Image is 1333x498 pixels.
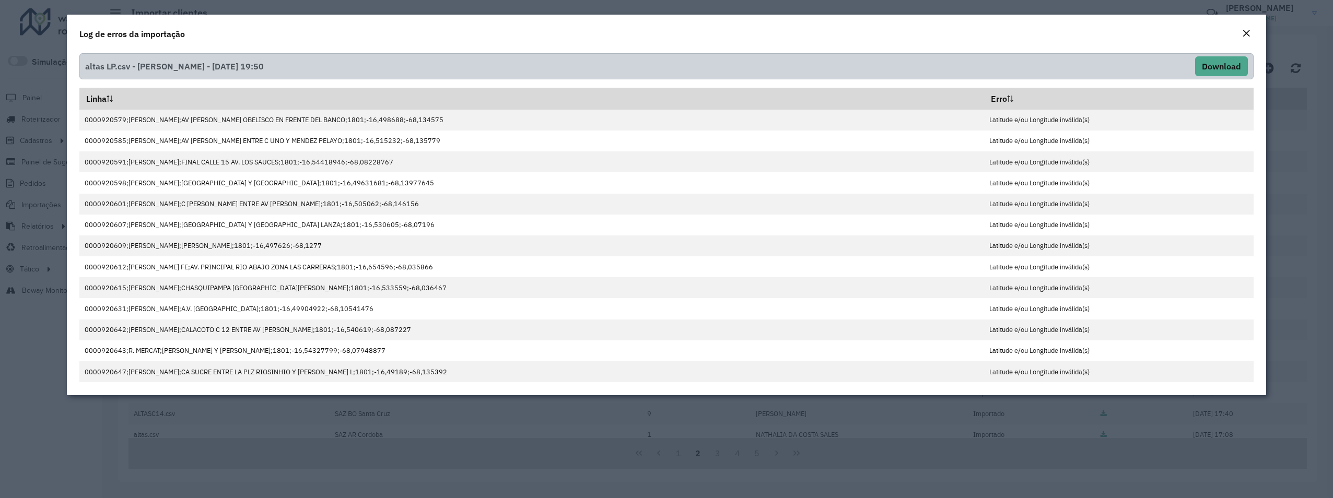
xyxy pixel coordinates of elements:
[79,88,984,110] th: Linha
[984,277,1254,298] td: Latitude e/ou Longitude inválida(s)
[79,277,984,298] td: 0000920615;[PERSON_NAME];CHASQUIPAMPA [GEOGRAPHIC_DATA][PERSON_NAME];1801;-16,533559;-68,036467
[984,235,1254,256] td: Latitude e/ou Longitude inválida(s)
[79,361,984,382] td: 0000920647;[PERSON_NAME];CA SUCRE ENTRE LA PLZ RIOSINHIO Y [PERSON_NAME] L;1801;-16,49189;-68,135392
[79,215,984,235] td: 0000920607;[PERSON_NAME];[GEOGRAPHIC_DATA] Y [GEOGRAPHIC_DATA] LANZA;1801;-16,530605;-68,07196
[79,194,984,215] td: 0000920601;[PERSON_NAME];C [PERSON_NAME] ENTRE AV [PERSON_NAME];1801;-16,505062;-68,146156
[79,235,984,256] td: 0000920609;[PERSON_NAME];[PERSON_NAME];1801;-16,497626;-68,1277
[984,298,1254,319] td: Latitude e/ou Longitude inválida(s)
[984,361,1254,382] td: Latitude e/ou Longitude inválida(s)
[984,340,1254,361] td: Latitude e/ou Longitude inválida(s)
[1239,27,1254,41] button: Close
[79,256,984,277] td: 0000920612;[PERSON_NAME] FE;AV. PRINCIPAL RIO ABAJO ZONA LAS CARRERAS;1801;-16,654596;-68,035866
[984,110,1254,131] td: Latitude e/ou Longitude inválida(s)
[85,56,264,76] span: altas LP.csv - [PERSON_NAME] - [DATE] 19:50
[984,151,1254,172] td: Latitude e/ou Longitude inválida(s)
[79,319,984,340] td: 0000920642;[PERSON_NAME];CALACOTO C 12 ENTRE AV [PERSON_NAME];1801;-16,540619;-68,087227
[984,131,1254,151] td: Latitude e/ou Longitude inválida(s)
[79,110,984,131] td: 0000920579;[PERSON_NAME];AV [PERSON_NAME] OBELISCO EN FRENTE DEL BANCO;1801;-16,498688;-68,134575
[79,131,984,151] td: 0000920585;[PERSON_NAME];AV [PERSON_NAME] ENTRE C UNO Y MENDEZ PELAYO;1801;-16,515232;-68,135779
[1195,56,1248,76] button: Download
[984,194,1254,215] td: Latitude e/ou Longitude inválida(s)
[79,28,185,40] h4: Log de erros da importação
[79,340,984,361] td: 0000920643;R. MERCAT;[PERSON_NAME] Y [PERSON_NAME];1801;-16,54327799;-68,07948877
[79,298,984,319] td: 0000920631;[PERSON_NAME];A.V. [GEOGRAPHIC_DATA];1801;-16,49904922;-68,10541476
[984,215,1254,235] td: Latitude e/ou Longitude inválida(s)
[79,172,984,193] td: 0000920598;[PERSON_NAME];[GEOGRAPHIC_DATA] Y [GEOGRAPHIC_DATA];1801;-16,49631681;-68,13977645
[984,256,1254,277] td: Latitude e/ou Longitude inválida(s)
[79,151,984,172] td: 0000920591;[PERSON_NAME];FINAL CALLE 15 AV. LOS SAUCES;1801;-16,54418946;-68,08228767
[984,88,1254,110] th: Erro
[1242,29,1250,38] em: Fechar
[984,172,1254,193] td: Latitude e/ou Longitude inválida(s)
[984,319,1254,340] td: Latitude e/ou Longitude inválida(s)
